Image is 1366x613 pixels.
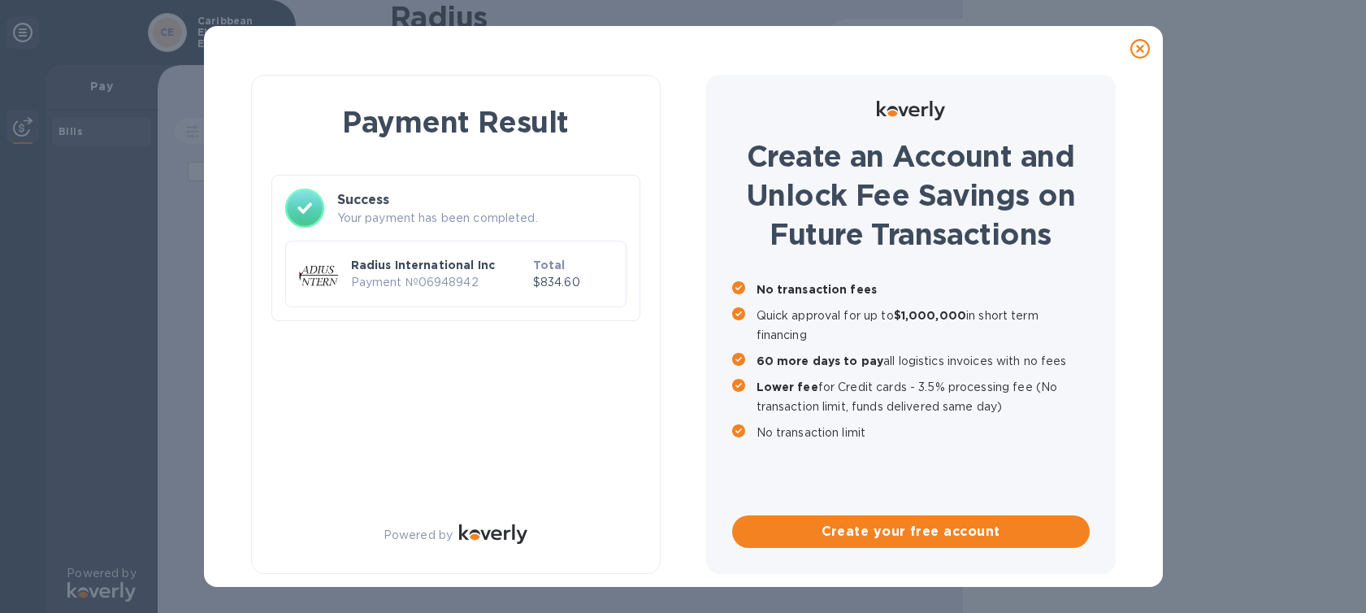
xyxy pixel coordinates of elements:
p: $834.60 [533,274,613,291]
h3: Success [337,190,627,210]
b: Lower fee [757,380,818,393]
b: $1,000,000 [894,309,966,322]
p: Radius International Inc [351,257,527,273]
b: 60 more days to pay [757,354,884,367]
p: Your payment has been completed. [337,210,627,227]
span: Create your free account [745,522,1077,541]
p: No transaction limit [757,423,1090,442]
p: all logistics invoices with no fees [757,351,1090,371]
img: Logo [877,101,945,120]
h1: Create an Account and Unlock Fee Savings on Future Transactions [732,137,1090,254]
b: No transaction fees [757,283,878,296]
p: Quick approval for up to in short term financing [757,306,1090,345]
p: Payment № 06948942 [351,274,527,291]
img: Logo [459,524,527,544]
button: Create your free account [732,515,1090,548]
h1: Payment Result [278,102,634,142]
p: for Credit cards - 3.5% processing fee (No transaction limit, funds delivered same day) [757,377,1090,416]
p: Powered by [384,527,453,544]
b: Total [533,259,566,272]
